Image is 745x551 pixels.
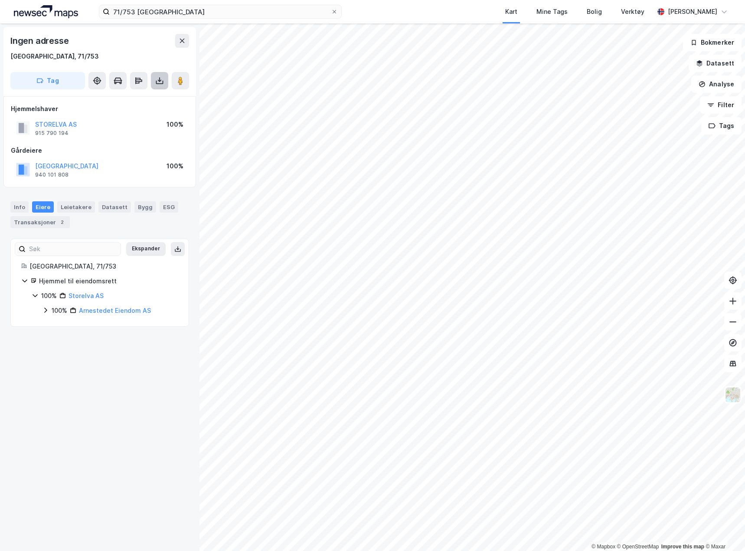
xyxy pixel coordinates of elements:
button: Datasett [689,55,742,72]
div: 100% [167,161,183,171]
button: Filter [700,96,742,114]
input: Søk [26,243,121,256]
div: [PERSON_NAME] [668,7,717,17]
div: Leietakere [57,201,95,213]
button: Ekspander [126,242,166,256]
button: Tags [701,117,742,134]
input: Søk på adresse, matrikkel, gårdeiere, leietakere eller personer [110,5,331,18]
div: Bolig [587,7,602,17]
div: 100% [167,119,183,130]
div: Kontrollprogram for chat [702,509,745,551]
iframe: Chat Widget [702,509,745,551]
a: Storelva AS [69,292,104,299]
div: Hjemmelshaver [11,104,189,114]
img: Z [725,387,741,403]
div: [GEOGRAPHIC_DATA], 71/753 [29,261,178,272]
a: Improve this map [661,544,704,550]
div: Verktøy [621,7,644,17]
div: Info [10,201,29,213]
div: 2 [58,218,66,226]
div: [GEOGRAPHIC_DATA], 71/753 [10,51,99,62]
button: Analyse [691,75,742,93]
img: logo.a4113a55bc3d86da70a041830d287a7e.svg [14,5,78,18]
a: OpenStreetMap [617,544,659,550]
div: 100% [52,305,67,316]
div: ESG [160,201,178,213]
div: Eiere [32,201,54,213]
div: Hjemmel til eiendomsrett [39,276,178,286]
div: 940 101 808 [35,171,69,178]
div: Mine Tags [536,7,568,17]
div: Datasett [98,201,131,213]
div: Kart [505,7,517,17]
a: Arnestedet Eiendom AS [79,307,151,314]
div: 915 790 194 [35,130,69,137]
div: Gårdeiere [11,145,189,156]
a: Mapbox [591,544,615,550]
div: Bygg [134,201,156,213]
button: Bokmerker [683,34,742,51]
div: 100% [41,291,57,301]
div: Ingen adresse [10,34,70,48]
button: Tag [10,72,85,89]
div: Transaksjoner [10,216,70,228]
